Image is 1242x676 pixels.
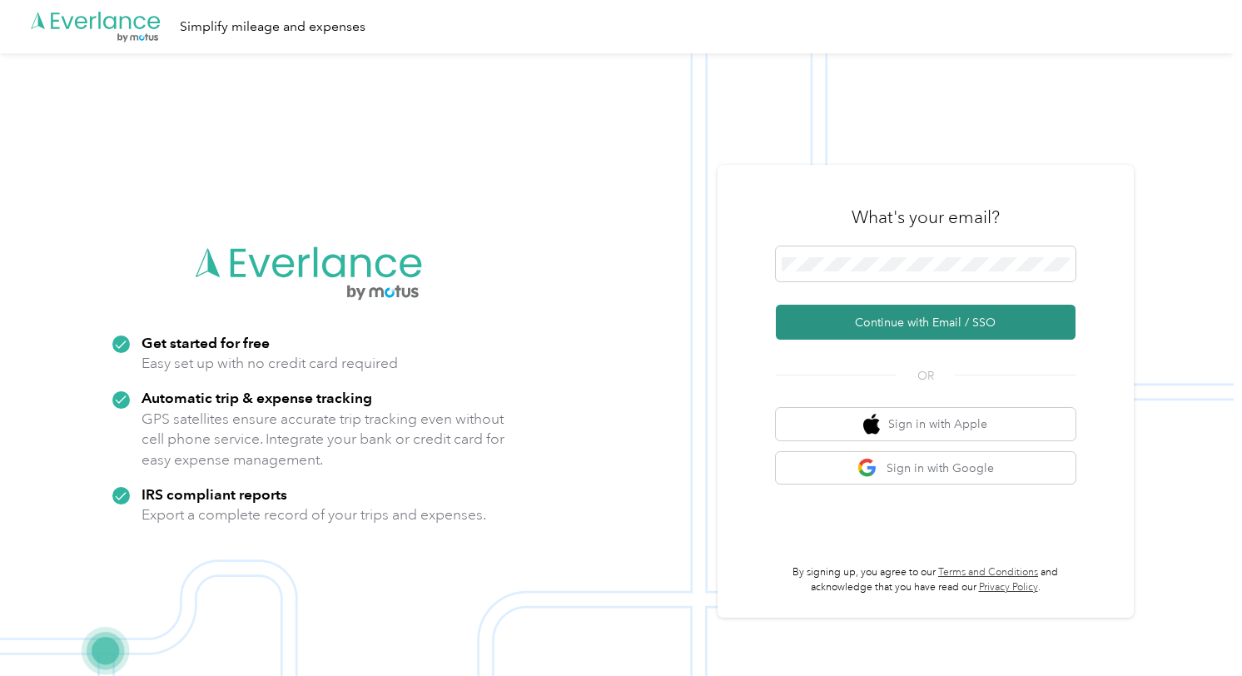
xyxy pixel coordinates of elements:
h3: What's your email? [852,206,1000,229]
strong: Automatic trip & expense tracking [142,389,372,406]
strong: Get started for free [142,334,270,351]
button: Continue with Email / SSO [776,305,1076,340]
p: Easy set up with no credit card required [142,353,398,374]
a: Terms and Conditions [938,566,1038,579]
img: google logo [857,458,878,479]
p: Export a complete record of your trips and expenses. [142,505,486,525]
button: apple logoSign in with Apple [776,408,1076,440]
a: Privacy Policy [979,581,1038,594]
p: By signing up, you agree to our and acknowledge that you have read our . [776,565,1076,594]
strong: IRS compliant reports [142,485,287,503]
p: GPS satellites ensure accurate trip tracking even without cell phone service. Integrate your bank... [142,409,505,470]
img: apple logo [863,414,880,435]
span: OR [897,367,955,385]
button: google logoSign in with Google [776,452,1076,485]
div: Simplify mileage and expenses [180,17,365,37]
